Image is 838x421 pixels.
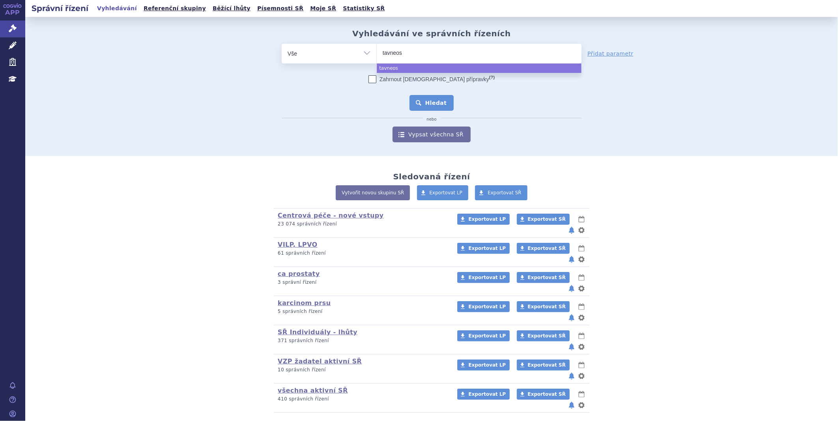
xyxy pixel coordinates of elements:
button: notifikace [568,255,576,264]
i: nebo [423,117,441,122]
span: Exportovat SŘ [528,304,566,309]
h2: Správní řízení [25,3,95,14]
button: lhůty [578,244,585,253]
p: 23 074 správních řízení [278,221,447,227]
span: Exportovat LP [468,333,506,339]
button: notifikace [568,284,576,293]
button: lhůty [578,273,585,282]
button: nastavení [578,342,585,352]
a: Centrová péče - nové vstupy [278,212,384,219]
a: Exportovat LP [457,214,510,225]
span: Exportovat LP [468,391,506,397]
a: Exportovat SŘ [517,243,570,254]
a: Exportovat LP [417,185,469,200]
button: nastavení [578,371,585,381]
a: Moje SŘ [308,3,339,14]
a: Exportovat SŘ [517,301,570,312]
button: Hledat [410,95,454,111]
button: nastavení [578,401,585,410]
a: Exportovat SŘ [517,360,570,371]
label: Zahrnout [DEMOGRAPHIC_DATA] přípravky [368,75,495,83]
span: Exportovat LP [468,275,506,280]
span: Exportovat SŘ [528,391,566,397]
a: karcinom prsu [278,299,331,307]
span: Exportovat LP [468,362,506,368]
a: Referenční skupiny [141,3,208,14]
li: tavneos [377,63,582,73]
button: nastavení [578,284,585,293]
a: Exportovat LP [457,330,510,341]
p: 5 správních řízení [278,308,447,315]
p: 3 správní řízení [278,279,447,286]
button: notifikace [568,371,576,381]
a: Exportovat LP [457,301,510,312]
a: ca prostaty [278,270,320,278]
button: notifikace [568,313,576,322]
span: Exportovat SŘ [528,275,566,280]
a: Exportovat LP [457,272,510,283]
a: Exportovat LP [457,360,510,371]
a: všechna aktivní SŘ [278,387,348,394]
span: Exportovat SŘ [528,246,566,251]
a: VILP, LPVO [278,241,318,248]
p: 61 správních řízení [278,250,447,257]
a: Písemnosti SŘ [255,3,306,14]
span: Exportovat SŘ [488,190,522,196]
span: Exportovat LP [430,190,463,196]
button: notifikace [568,225,576,235]
a: Statistiky SŘ [340,3,387,14]
a: Exportovat SŘ [517,389,570,400]
a: Exportovat LP [457,389,510,400]
a: Exportovat SŘ [517,272,570,283]
span: Exportovat SŘ [528,216,566,222]
abbr: (?) [489,75,495,80]
button: nastavení [578,255,585,264]
button: notifikace [568,401,576,410]
span: Exportovat SŘ [528,333,566,339]
span: Exportovat LP [468,304,506,309]
a: Exportovat SŘ [517,330,570,341]
span: Exportovat LP [468,246,506,251]
a: Exportovat LP [457,243,510,254]
a: Přidat parametr [587,50,634,58]
button: lhůty [578,214,585,224]
p: 10 správních řízení [278,367,447,373]
h2: Sledovaná řízení [393,172,470,181]
button: nastavení [578,225,585,235]
a: Exportovat SŘ [475,185,527,200]
p: 410 správních řízení [278,396,447,402]
a: Vypsat všechna SŘ [393,127,471,142]
button: lhůty [578,360,585,370]
h2: Vyhledávání ve správních řízeních [352,29,511,38]
a: VZP žadatel aktivní SŘ [278,358,362,365]
span: Exportovat SŘ [528,362,566,368]
a: Vytvořit novou skupinu SŘ [336,185,410,200]
p: 371 správních řízení [278,337,447,344]
button: lhůty [578,389,585,399]
button: nastavení [578,313,585,322]
a: Vyhledávání [95,3,139,14]
a: SŘ Individuály - lhůty [278,328,357,336]
a: Běžící lhůty [210,3,253,14]
button: lhůty [578,331,585,341]
span: Exportovat LP [468,216,506,222]
button: notifikace [568,342,576,352]
a: Exportovat SŘ [517,214,570,225]
button: lhůty [578,302,585,311]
